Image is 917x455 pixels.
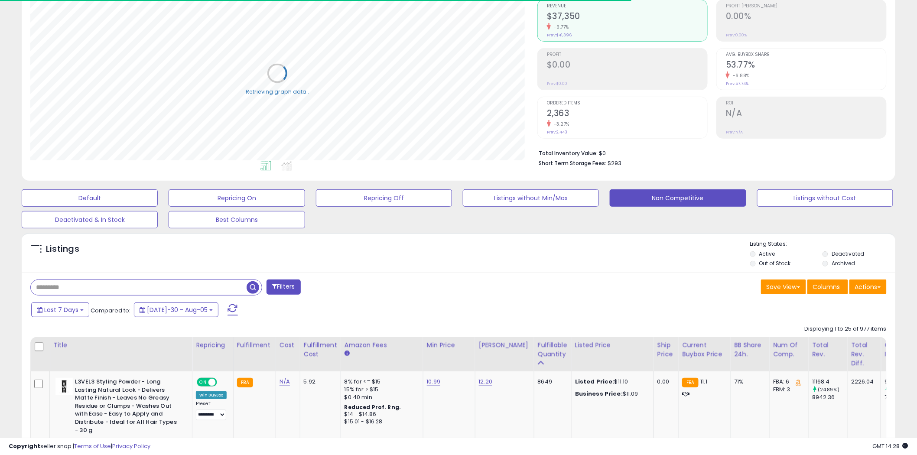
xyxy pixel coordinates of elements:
button: Actions [849,279,887,294]
div: Ordered Items [884,341,916,359]
small: -9.77% [551,24,569,30]
a: 12.20 [479,377,493,386]
div: BB Share 24h. [734,341,766,359]
div: [PERSON_NAME] [479,341,530,350]
div: Title [53,341,189,350]
div: $11.10 [575,378,647,386]
div: Ship Price [657,341,675,359]
div: Repricing [196,341,230,350]
h2: 2,363 [547,108,707,120]
a: Privacy Policy [112,442,150,450]
div: Min Price [427,341,472,350]
button: Listings without Min/Max [463,189,599,207]
small: Prev: 2,443 [547,130,567,135]
div: Fulfillment Cost [304,341,337,359]
div: 15% for > $15 [345,386,416,393]
button: Deactivated & In Stock [22,211,158,228]
div: $14 - $14.86 [345,411,416,418]
button: Filters [267,279,300,295]
strong: Copyright [9,442,40,450]
button: Listings without Cost [757,189,893,207]
span: Profit [PERSON_NAME] [726,4,886,9]
span: Ordered Items [547,101,707,106]
div: Cost [280,341,296,350]
button: Repricing Off [316,189,452,207]
label: Out of Stock [759,260,791,267]
div: 0.00 [657,378,672,386]
span: Profit [547,52,707,57]
small: Prev: 57.74% [726,81,748,86]
div: $11.09 [575,390,647,398]
div: Total Rev. Diff. [851,341,877,368]
a: 10.99 [427,377,441,386]
p: Listing States: [750,240,895,248]
h2: $37,350 [547,11,707,23]
div: Retrieving graph data.. [246,88,309,96]
small: Amazon Fees. [345,350,350,357]
span: Avg. Buybox Share [726,52,886,57]
div: Displaying 1 to 25 of 977 items [805,325,887,333]
div: $15.01 - $16.28 [345,418,416,426]
span: 2025-08-13 14:28 GMT [873,442,908,450]
div: 8% for <= $15 [345,378,416,386]
div: 5.92 [304,378,334,386]
span: [DATE]-30 - Aug-05 [147,305,208,314]
h2: N/A [726,108,886,120]
b: Total Inventory Value: [539,149,598,157]
div: Num of Comp. [773,341,805,359]
button: Default [22,189,158,207]
span: Last 7 Days [44,305,78,314]
div: FBA: 6 [773,378,802,386]
button: Non Competitive [610,189,746,207]
small: Prev: $0.00 [547,81,567,86]
li: $0 [539,147,880,158]
a: Terms of Use [74,442,111,450]
button: [DATE]-30 - Aug-05 [134,302,218,317]
small: Prev: $41,396 [547,32,572,38]
div: Amazon Fees [345,341,419,350]
small: FBA [237,378,253,387]
div: Total Rev. [812,341,844,359]
small: Prev: N/A [726,130,743,135]
h2: 53.77% [726,60,886,71]
label: Active [759,250,775,257]
div: FBM: 3 [773,386,802,393]
small: -3.27% [551,121,569,127]
div: Listed Price [575,341,650,350]
span: OFF [216,379,230,386]
div: 8649 [538,378,565,386]
div: Current Buybox Price [682,341,727,359]
small: (24.89%) [818,386,839,393]
label: Archived [832,260,855,267]
img: 31KrkpMat6L._SL40_.jpg [55,378,73,395]
b: L3VEL3 Styling Powder - Long Lasting Natural Look - Delivers Matte Finish - Leaves No Greasy Resi... [75,378,180,436]
span: Columns [813,283,840,291]
div: 2226.04 [851,378,874,386]
div: 71% [734,378,763,386]
span: $293 [608,159,621,167]
small: Prev: 0.00% [726,32,747,38]
div: seller snap | | [9,442,150,451]
b: Business Price: [575,390,623,398]
b: Short Term Storage Fees: [539,159,606,167]
small: -6.88% [730,72,750,79]
div: Fulfillable Quantity [538,341,568,359]
h2: $0.00 [547,60,707,71]
a: N/A [280,377,290,386]
button: Save View [761,279,806,294]
b: Reduced Prof. Rng. [345,403,401,411]
span: ROI [726,101,886,106]
button: Best Columns [169,211,305,228]
div: 11168.4 [812,378,847,386]
div: 8942.36 [812,393,847,401]
span: ON [198,379,208,386]
div: $0.40 min [345,393,416,401]
small: FBA [682,378,698,387]
button: Columns [807,279,848,294]
button: Repricing On [169,189,305,207]
b: Listed Price: [575,377,615,386]
div: Fulfillment [237,341,272,350]
h5: Listings [46,243,79,255]
span: Compared to: [91,306,130,315]
button: Last 7 Days [31,302,89,317]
